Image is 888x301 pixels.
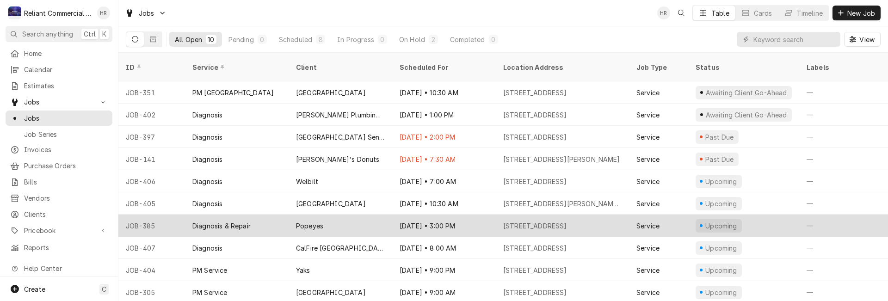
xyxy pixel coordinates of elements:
[392,237,496,259] div: [DATE] • 8:00 AM
[192,265,228,275] div: PM Service
[832,6,881,20] button: New Job
[6,127,112,142] a: Job Series
[337,35,374,44] div: In Progress
[704,132,735,142] div: Past Due
[296,177,318,186] div: Welbilt
[636,132,660,142] div: Service
[503,62,620,72] div: Location Address
[636,221,660,231] div: Service
[392,126,496,148] div: [DATE] • 2:00 PM
[636,110,660,120] div: Service
[296,62,383,72] div: Client
[753,32,836,47] input: Keyword search
[6,62,112,77] a: Calendar
[118,237,185,259] div: JOB-407
[380,35,385,44] div: 0
[296,288,366,297] div: [GEOGRAPHIC_DATA]
[696,62,790,72] div: Status
[704,177,739,186] div: Upcoming
[192,110,222,120] div: Diagnosis
[259,35,265,44] div: 0
[192,88,274,98] div: PM [GEOGRAPHIC_DATA]
[118,215,185,237] div: JOB-385
[175,35,202,44] div: All Open
[6,207,112,222] a: Clients
[192,132,222,142] div: Diagnosis
[636,199,660,209] div: Service
[704,154,735,164] div: Past Due
[392,81,496,104] div: [DATE] • 10:30 AM
[102,29,106,39] span: K
[118,259,185,281] div: JOB-404
[24,285,45,293] span: Create
[754,8,772,18] div: Cards
[6,223,112,238] a: Go to Pricebook
[503,265,567,275] div: [STREET_ADDRESS]
[279,35,312,44] div: Scheduled
[503,288,567,297] div: [STREET_ADDRESS]
[503,221,567,231] div: [STREET_ADDRESS]
[503,177,567,186] div: [STREET_ADDRESS]
[24,209,108,219] span: Clients
[24,193,108,203] span: Vendors
[6,158,112,173] a: Purchase Orders
[296,243,385,253] div: CalFire [GEOGRAPHIC_DATA]
[711,8,729,18] div: Table
[192,62,279,72] div: Service
[6,111,112,126] a: Jobs
[296,132,385,142] div: [GEOGRAPHIC_DATA] Senior Living
[636,62,681,72] div: Job Type
[857,35,876,44] span: View
[636,88,660,98] div: Service
[704,265,739,275] div: Upcoming
[139,8,154,18] span: Jobs
[296,221,323,231] div: Popeyes
[636,177,660,186] div: Service
[24,81,108,91] span: Estimates
[118,81,185,104] div: JOB-351
[228,35,254,44] div: Pending
[6,46,112,61] a: Home
[6,174,112,190] a: Bills
[24,49,108,58] span: Home
[24,177,108,187] span: Bills
[24,226,94,235] span: Pricebook
[503,88,567,98] div: [STREET_ADDRESS]
[657,6,670,19] div: Heath Reed's Avatar
[102,284,106,294] span: C
[674,6,689,20] button: Open search
[84,29,96,39] span: Ctrl
[8,6,21,19] div: R
[118,126,185,148] div: JOB-397
[844,32,881,47] button: View
[126,62,176,72] div: ID
[392,192,496,215] div: [DATE] • 10:30 AM
[431,35,436,44] div: 2
[118,148,185,170] div: JOB-141
[97,6,110,19] div: Heath Reed's Avatar
[118,104,185,126] div: JOB-402
[6,261,112,276] a: Go to Help Center
[704,110,788,120] div: Awaiting Client Go-Ahead
[97,6,110,19] div: HR
[503,110,567,120] div: [STREET_ADDRESS]
[845,8,877,18] span: New Job
[392,104,496,126] div: [DATE] • 1:00 PM
[392,148,496,170] div: [DATE] • 7:30 AM
[296,265,310,275] div: Yaks
[704,88,788,98] div: Awaiting Client Go-Ahead
[296,199,366,209] div: [GEOGRAPHIC_DATA]
[797,8,823,18] div: Timeline
[6,240,112,255] a: Reports
[24,97,94,107] span: Jobs
[503,199,622,209] div: [STREET_ADDRESS][PERSON_NAME][PERSON_NAME]
[192,288,228,297] div: PM Service
[400,62,487,72] div: Scheduled For
[24,145,108,154] span: Invoices
[6,94,112,110] a: Go to Jobs
[24,129,108,139] span: Job Series
[192,199,222,209] div: Diagnosis
[8,6,21,19] div: Reliant Commercial Appliance Repair LLC's Avatar
[6,26,112,42] button: Search anythingCtrlK
[704,243,739,253] div: Upcoming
